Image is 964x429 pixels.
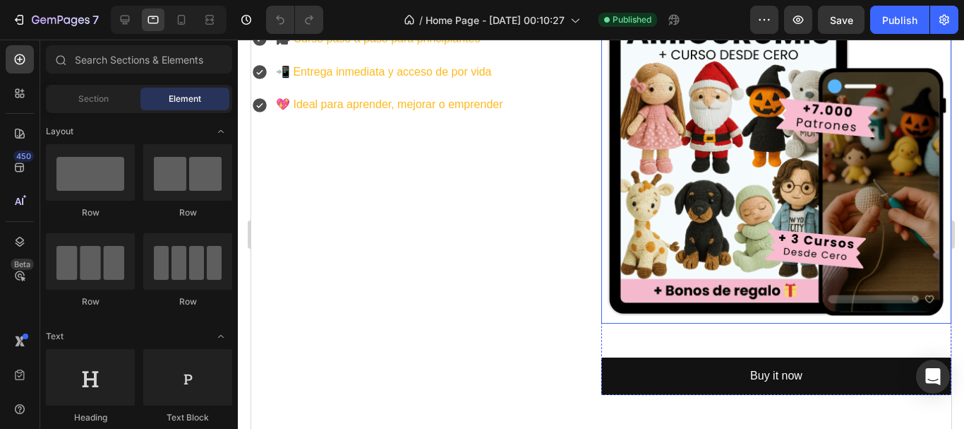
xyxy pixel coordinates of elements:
div: Row [143,206,232,219]
div: Row [46,206,135,219]
div: Row [46,295,135,308]
button: Save [818,6,864,34]
span: Section [78,93,109,105]
div: Row [143,295,232,308]
div: Open Intercom Messenger [916,360,950,394]
button: Buy it now [350,318,700,355]
div: Beta [11,259,34,270]
span: Published [613,13,651,26]
div: 450 [13,151,34,162]
iframe: Design area [251,40,951,429]
div: Buy it now [499,327,551,347]
div: Text Block [143,411,232,424]
span: Toggle open [210,120,232,143]
input: Search Sections & Elements [46,45,232,74]
div: Undo/Redo [266,6,323,34]
span: Toggle open [210,325,232,348]
span: Home Page - [DATE] 00:10:27 [426,13,565,28]
span: Text [46,330,64,343]
button: Publish [870,6,929,34]
button: 7 [6,6,105,34]
span: / [419,13,423,28]
p: 7 [92,11,99,28]
div: Heading [46,411,135,424]
span: Save [830,14,853,26]
span: Layout [46,125,73,138]
div: Publish [882,13,917,28]
span: Element [169,93,201,105]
